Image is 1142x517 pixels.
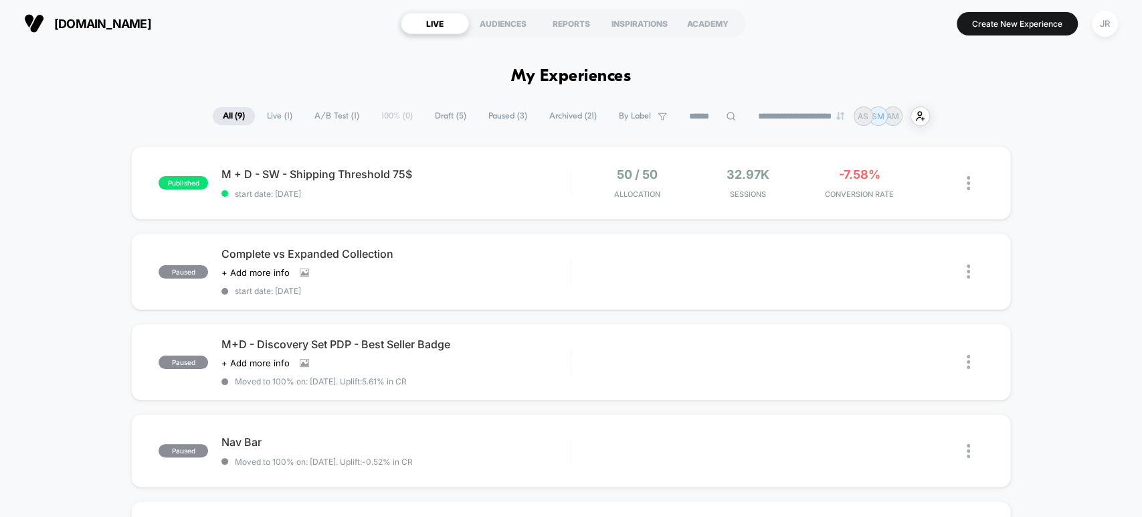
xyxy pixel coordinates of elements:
[304,107,369,125] span: A/B Test ( 1 )
[425,107,476,125] span: Draft ( 5 )
[159,176,208,190] span: published
[159,265,208,279] span: paused
[221,435,570,449] span: Nav Bar
[221,247,570,261] span: Complete vs Expanded Collection
[24,13,44,33] img: Visually logo
[539,107,607,125] span: Archived ( 21 )
[696,190,800,199] span: Sessions
[1088,10,1122,38] button: JR
[674,13,742,34] div: ACADEMY
[221,358,290,368] span: + Add more info
[213,107,255,125] span: All ( 9 )
[957,12,1078,35] button: Create New Experience
[469,13,537,34] div: AUDIENCES
[54,17,151,31] span: [DOMAIN_NAME]
[235,457,413,467] span: Moved to 100% on: [DATE] . Uplift: -0.52% in CR
[967,176,970,190] img: close
[886,111,899,121] p: AM
[511,67,631,86] h1: My Experiences
[235,376,407,386] span: Moved to 100% on: [DATE] . Uplift: 5.61% in CR
[537,13,605,34] div: REPORTS
[838,167,880,181] span: -7.58%
[807,190,911,199] span: CONVERSION RATE
[836,112,844,120] img: end
[221,167,570,181] span: M + D - SW - Shipping Threshold 75$
[478,107,537,125] span: Paused ( 3 )
[727,167,769,181] span: 32.97k
[617,167,658,181] span: 50 / 50
[221,338,570,351] span: M+D - Discovery Set PDP - Best Seller Badge
[858,111,868,121] p: AS
[401,13,469,34] div: LIVE
[967,265,970,279] img: close
[605,13,674,34] div: INSPIRATIONS
[159,444,208,457] span: paused
[967,355,970,369] img: close
[159,356,208,369] span: paused
[1092,11,1118,37] div: JR
[221,189,570,199] span: start date: [DATE]
[614,190,660,199] span: Allocation
[221,286,570,296] span: start date: [DATE]
[619,111,651,121] span: By Label
[967,444,970,458] img: close
[257,107,302,125] span: Live ( 1 )
[872,111,884,121] p: SM
[20,13,155,34] button: [DOMAIN_NAME]
[221,267,290,278] span: + Add more info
